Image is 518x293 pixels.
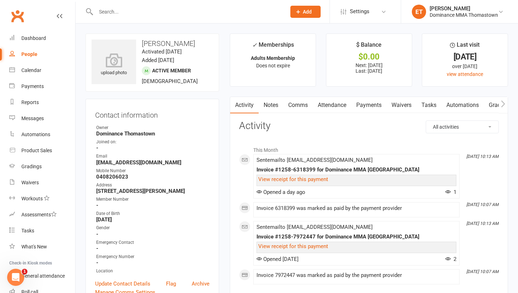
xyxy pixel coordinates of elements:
[21,115,44,121] div: Messages
[96,196,209,203] div: Member Number
[333,53,405,61] div: $0.00
[252,42,257,48] i: ✓
[351,97,387,113] a: Payments
[142,57,174,63] time: Added [DATE]
[430,5,498,12] div: [PERSON_NAME]
[21,273,65,279] div: General attendance
[466,221,498,226] i: [DATE] 10:13 AM
[303,9,312,15] span: Add
[21,180,39,185] div: Waivers
[92,40,213,47] h3: [PERSON_NAME]
[290,6,321,18] button: Add
[96,182,209,189] div: Address
[96,253,209,260] div: Emergency Number
[441,97,484,113] a: Automations
[142,48,182,55] time: Activated [DATE]
[166,279,176,288] a: Flag
[96,130,209,137] strong: Dominance Thomastown
[258,243,328,250] a: View receipt for this payment
[96,225,209,231] div: Gender
[21,164,42,169] div: Gradings
[21,83,44,89] div: Payments
[257,157,373,163] span: Sent email to [EMAIL_ADDRESS][DOMAIN_NAME]
[95,108,209,119] h3: Contact information
[9,175,75,191] a: Waivers
[9,78,75,94] a: Payments
[9,30,75,46] a: Dashboard
[350,4,369,20] span: Settings
[9,207,75,223] a: Assessments
[96,188,209,194] strong: [STREET_ADDRESS][PERSON_NAME]
[333,62,405,74] p: Next: [DATE] Last: [DATE]
[416,97,441,113] a: Tasks
[466,154,498,159] i: [DATE] 10:13 AM
[9,62,75,78] a: Calendar
[9,7,26,25] a: Clubworx
[429,53,501,61] div: [DATE]
[96,259,209,266] strong: -
[9,94,75,110] a: Reports
[9,191,75,207] a: Workouts
[466,269,498,274] i: [DATE] 10:07 AM
[96,145,209,151] strong: -
[256,63,290,68] span: Does not expire
[21,244,47,250] div: What's New
[96,174,209,180] strong: 0408206023
[22,269,27,274] span: 1
[257,256,299,262] span: Opened [DATE]
[239,120,499,132] h3: Activity
[21,99,39,105] div: Reports
[96,153,209,160] div: Email
[447,71,483,77] a: view attendance
[96,216,209,223] strong: [DATE]
[96,245,209,252] strong: -
[445,189,456,195] span: 1
[387,97,416,113] a: Waivers
[252,40,294,53] div: Memberships
[257,224,373,230] span: Sent email to [EMAIL_ADDRESS][DOMAIN_NAME]
[96,202,209,209] strong: -
[21,132,50,137] div: Automations
[21,148,52,153] div: Product Sales
[21,212,57,217] div: Assessments
[313,97,351,113] a: Attendance
[21,228,34,233] div: Tasks
[7,269,24,286] iframe: Intercom live chat
[259,97,283,113] a: Notes
[9,239,75,255] a: What's New
[412,5,426,19] div: ET
[95,279,150,288] a: Update Contact Details
[9,110,75,127] a: Messages
[9,46,75,62] a: People
[356,40,382,53] div: $ Balance
[445,256,456,262] span: 2
[9,159,75,175] a: Gradings
[96,168,209,174] div: Mobile Number
[257,167,456,173] div: Invoice #1258-6318399 for Dominance MMA [GEOGRAPHIC_DATA]
[239,143,499,154] li: This Month
[9,127,75,143] a: Automations
[257,189,305,195] span: Opened a day ago
[94,7,281,17] input: Search...
[9,268,75,284] a: General attendance kiosk mode
[21,196,43,201] div: Workouts
[21,67,41,73] div: Calendar
[258,176,328,183] a: View receipt for this payment
[283,97,313,113] a: Comms
[450,40,480,53] div: Last visit
[430,12,498,18] div: Dominance MMA Thomastown
[21,51,37,57] div: People
[230,97,259,113] a: Activity
[466,202,498,207] i: [DATE] 10:07 AM
[257,272,456,278] div: Invoice 7972447 was marked as paid by the payment provider
[21,35,46,41] div: Dashboard
[96,210,209,217] div: Date of Birth
[192,279,209,288] a: Archive
[96,159,209,166] strong: [EMAIL_ADDRESS][DOMAIN_NAME]
[96,239,209,246] div: Emergency Contact
[251,55,295,61] strong: Adults Membership
[429,62,501,70] div: over [DATE]
[257,205,456,211] div: Invoice 6318399 was marked as paid by the payment provider
[96,124,209,131] div: Owner
[96,268,209,274] div: Location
